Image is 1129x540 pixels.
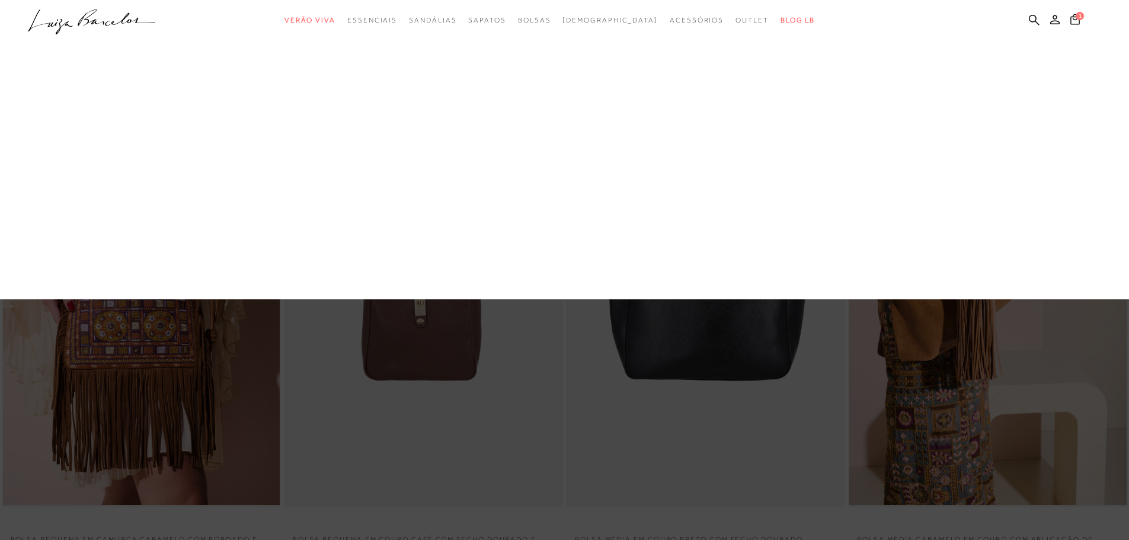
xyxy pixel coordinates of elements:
[468,16,506,24] span: Sapatos
[735,16,769,24] span: Outlet
[409,9,456,31] a: categoryNavScreenReaderText
[781,9,815,31] a: BLOG LB
[670,9,724,31] a: categoryNavScreenReaderText
[562,16,658,24] span: [DEMOGRAPHIC_DATA]
[518,16,551,24] span: Bolsas
[347,9,397,31] a: categoryNavScreenReaderText
[409,16,456,24] span: Sandálias
[518,9,551,31] a: categoryNavScreenReaderText
[781,16,815,24] span: BLOG LB
[562,9,658,31] a: noSubCategoriesText
[284,16,335,24] span: Verão Viva
[1076,12,1084,20] span: 1
[1067,13,1083,27] button: 1
[468,9,506,31] a: categoryNavScreenReaderText
[347,16,397,24] span: Essenciais
[670,16,724,24] span: Acessórios
[284,9,335,31] a: categoryNavScreenReaderText
[735,9,769,31] a: categoryNavScreenReaderText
